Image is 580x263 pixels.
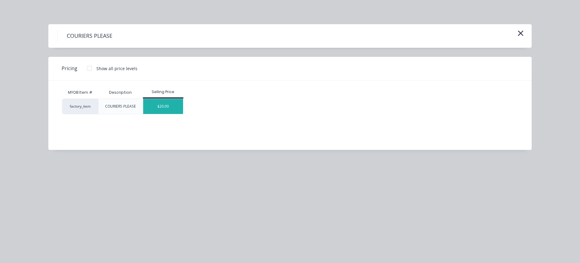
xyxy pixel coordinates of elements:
[104,85,137,100] div: Description
[105,104,136,109] div: COURIERS PLEASE
[143,99,183,114] div: $20.00
[62,99,98,114] div: factory_item
[143,89,184,95] div: Selling Price
[96,65,137,72] div: Show all price levels
[62,86,98,99] div: MYOB Item #
[62,65,77,72] span: Pricing
[57,30,121,42] h4: COURIERS PLEASE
